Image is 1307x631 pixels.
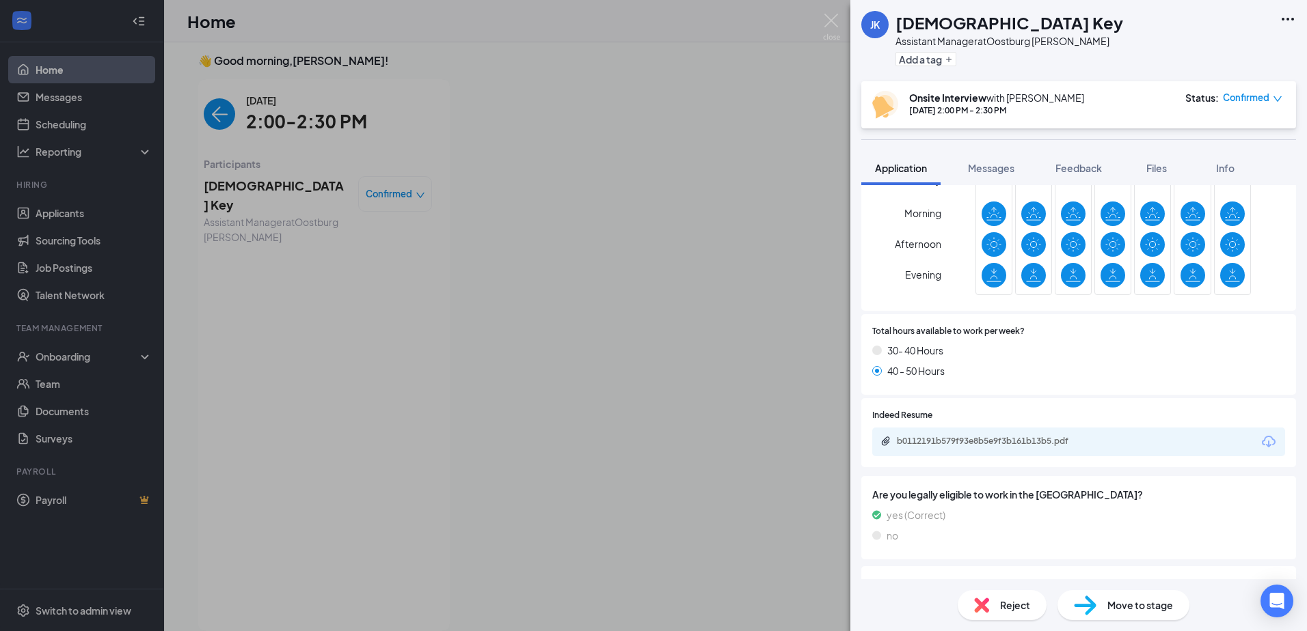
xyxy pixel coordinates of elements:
span: Feedback [1055,162,1102,174]
span: Confirmed [1223,91,1269,104]
span: Messages [968,162,1014,174]
span: Move to stage [1107,598,1173,613]
span: Indeed Resume [872,409,932,422]
span: Total hours available to work per week? [872,325,1025,338]
div: with [PERSON_NAME] [909,91,1084,104]
div: Status : [1185,91,1219,104]
svg: Paperclip [880,436,891,447]
span: Files [1146,162,1167,174]
div: [DATE] 2:00 PM - 2:30 PM [909,104,1084,116]
div: Assistant Manager at Oostburg [PERSON_NAME] [895,34,1123,48]
span: Info [1216,162,1235,174]
h1: [DEMOGRAPHIC_DATA] Key [895,11,1123,34]
div: JK [870,18,880,31]
button: PlusAdd a tag [895,52,956,66]
span: Reject [1000,598,1030,613]
span: Application [875,162,927,174]
span: 30- 40 Hours [887,343,943,358]
span: Afternoon [895,232,941,256]
div: Open Intercom Messenger [1261,585,1293,617]
span: no [887,528,898,543]
svg: Plus [945,55,953,64]
span: Are you legally eligible to work in the [GEOGRAPHIC_DATA]? [872,487,1285,502]
span: yes (Correct) [887,507,945,522]
svg: Download [1261,434,1277,450]
svg: Ellipses [1280,11,1296,27]
span: down [1273,94,1282,104]
b: Onsite Interview [909,92,986,104]
a: Paperclipb0112191b579f93e8b5e9f3b161b13b5.pdf [880,436,1102,449]
span: Are you [DEMOGRAPHIC_DATA] and above? [872,577,1285,592]
span: Morning [904,201,941,225]
span: Evening [905,262,941,287]
div: b0112191b579f93e8b5e9f3b161b13b5.pdf [897,436,1088,447]
span: 40 - 50 Hours [887,363,945,378]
